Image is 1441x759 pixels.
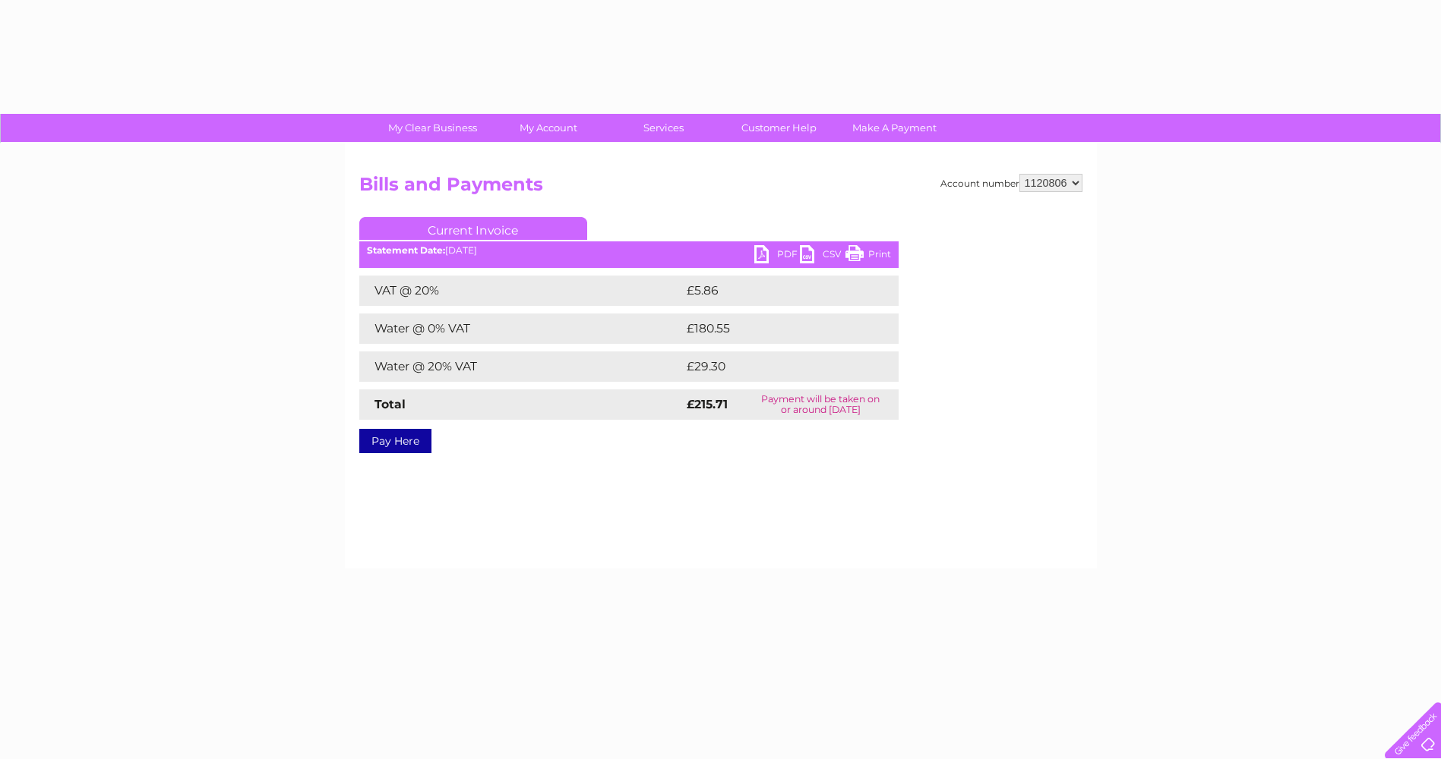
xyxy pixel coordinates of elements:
[374,397,406,411] strong: Total
[754,245,800,267] a: PDF
[359,351,683,382] td: Water @ 20% VAT
[359,429,431,453] a: Pay Here
[359,276,683,306] td: VAT @ 20%
[845,245,891,267] a: Print
[359,174,1082,203] h2: Bills and Payments
[370,114,495,142] a: My Clear Business
[359,217,587,240] a: Current Invoice
[940,174,1082,192] div: Account number
[601,114,726,142] a: Services
[359,313,683,344] td: Water @ 0% VAT
[683,276,864,306] td: £5.86
[687,397,728,411] strong: £215.71
[832,114,957,142] a: Make A Payment
[716,114,842,142] a: Customer Help
[683,351,868,382] td: £29.30
[359,245,899,256] div: [DATE]
[800,245,845,267] a: CSV
[743,389,899,420] td: Payment will be taken on or around [DATE]
[683,313,871,344] td: £180.55
[485,114,611,142] a: My Account
[367,244,445,256] b: Statement Date:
